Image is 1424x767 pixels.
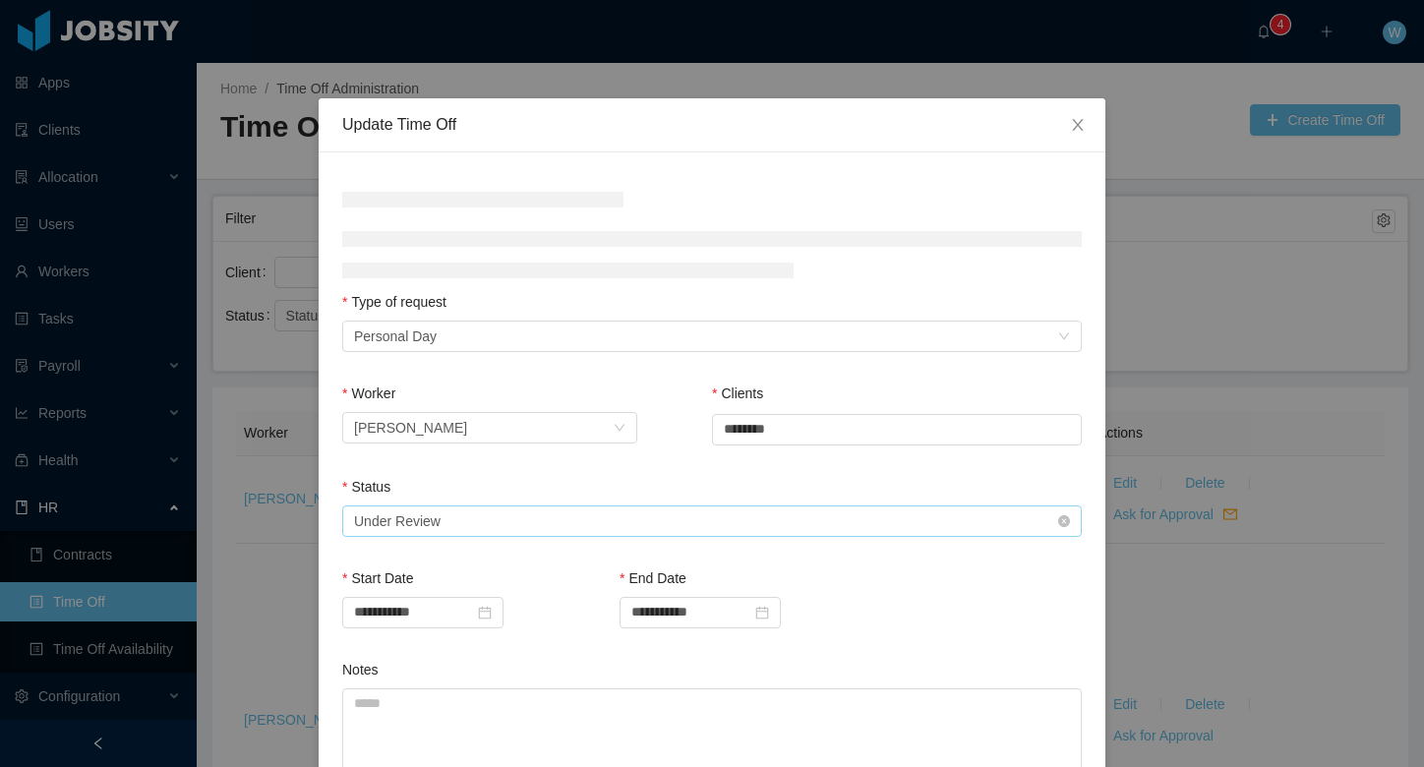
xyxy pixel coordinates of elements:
button: Close [1050,98,1105,153]
label: Worker [342,385,395,401]
div: Personal Day [354,322,437,351]
i: icon: close [1070,117,1086,133]
div: Update Time Off [342,114,1082,136]
label: Start Date [342,570,413,586]
label: Status [342,479,390,495]
div: Brian Santeliz [354,413,467,442]
i: icon: close-circle [1058,515,1070,527]
label: Type of request [342,294,446,310]
label: Clients [712,385,763,401]
label: End Date [620,570,686,586]
div: Under Review [354,506,441,536]
label: Notes [342,662,379,678]
i: icon: calendar [755,606,769,619]
i: icon: calendar [478,606,492,619]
